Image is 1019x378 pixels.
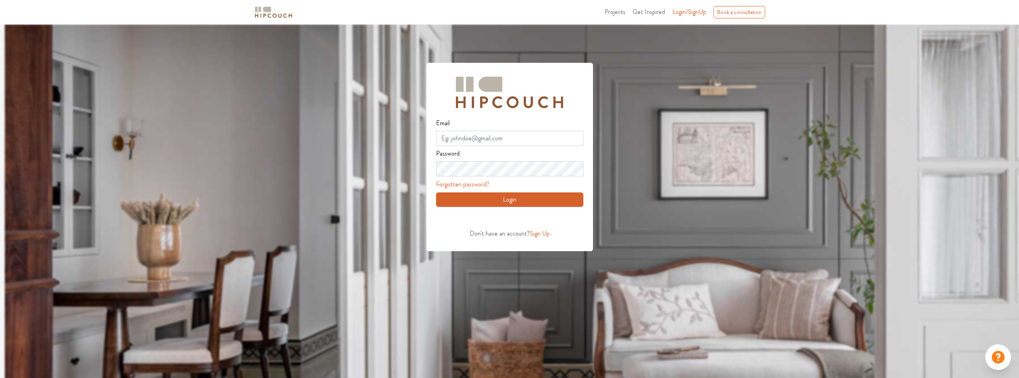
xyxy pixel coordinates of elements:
span: logo-horizontal.svg [253,3,293,21]
button: Login [436,192,583,207]
label: Email [436,116,450,131]
span: Login/SignUp [672,7,706,16]
label: Password [436,146,460,161]
span: Get Inspired [633,7,665,16]
a: Forgotten password? [436,180,489,189]
span: Don't have an account? [470,229,530,238]
img: Hipcouch Logo [452,72,567,112]
input: Eg: johndoe@gmail.com [436,131,583,146]
span: Sign Up [530,229,550,238]
span: Projects [605,7,625,16]
div: Book a consultation [714,6,765,18]
img: logo-horizontal.svg [253,5,293,19]
iframe: Sign in with Google Button [432,210,587,227]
